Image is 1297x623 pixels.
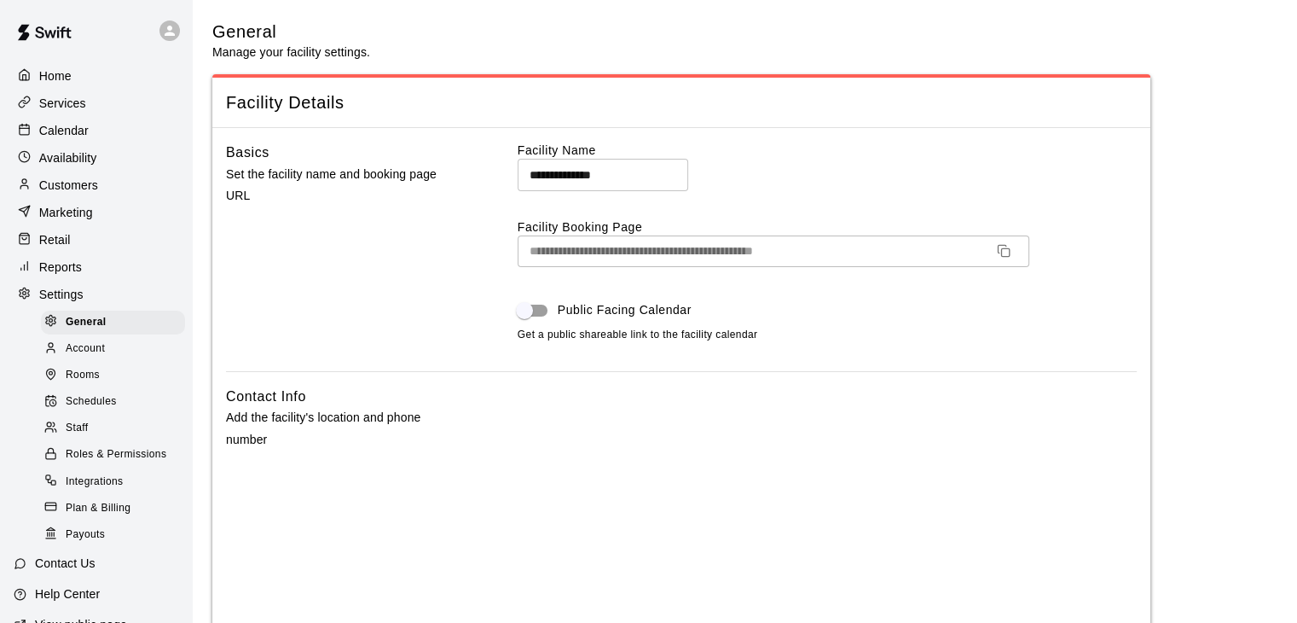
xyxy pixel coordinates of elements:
[518,218,1137,236] label: Facility Booking Page
[41,495,192,521] a: Plan & Billing
[14,118,178,143] a: Calendar
[41,443,185,467] div: Roles & Permissions
[66,341,105,358] span: Account
[39,231,71,248] p: Retail
[14,282,178,307] a: Settings
[41,309,192,335] a: General
[39,177,98,194] p: Customers
[212,44,370,61] p: Manage your facility settings.
[14,172,178,198] a: Customers
[41,523,185,547] div: Payouts
[41,416,185,440] div: Staff
[41,469,192,495] a: Integrations
[226,142,269,164] h6: Basics
[41,335,192,362] a: Account
[14,254,178,280] a: Reports
[41,416,192,442] a: Staff
[558,301,692,319] span: Public Facing Calendar
[41,364,185,387] div: Rooms
[41,390,185,414] div: Schedules
[14,227,178,253] a: Retail
[39,67,72,84] p: Home
[66,446,166,463] span: Roles & Permissions
[41,521,192,548] a: Payouts
[41,497,185,521] div: Plan & Billing
[66,393,117,410] span: Schedules
[226,91,1137,114] span: Facility Details
[66,527,105,544] span: Payouts
[226,407,463,450] p: Add the facility's location and phone number
[41,363,192,389] a: Rooms
[41,337,185,361] div: Account
[35,555,96,572] p: Contact Us
[14,145,178,171] a: Availability
[518,142,1137,159] label: Facility Name
[14,90,178,116] a: Services
[39,259,82,276] p: Reports
[212,20,370,44] h5: General
[14,63,178,89] a: Home
[39,95,86,112] p: Services
[990,237,1017,265] button: Copy URL
[226,164,463,207] p: Set the facility name and booking page URL
[66,420,88,437] span: Staff
[39,204,93,221] p: Marketing
[35,585,100,603] p: Help Center
[226,386,306,408] h6: Contact Info
[41,470,185,494] div: Integrations
[41,389,192,416] a: Schedules
[41,311,185,335] div: General
[39,149,97,166] p: Availability
[14,200,178,225] a: Marketing
[66,367,100,384] span: Rooms
[39,286,84,303] p: Settings
[66,314,107,331] span: General
[39,122,89,139] p: Calendar
[66,474,124,491] span: Integrations
[518,327,758,344] span: Get a public shareable link to the facility calendar
[66,500,130,517] span: Plan & Billing
[41,442,192,469] a: Roles & Permissions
